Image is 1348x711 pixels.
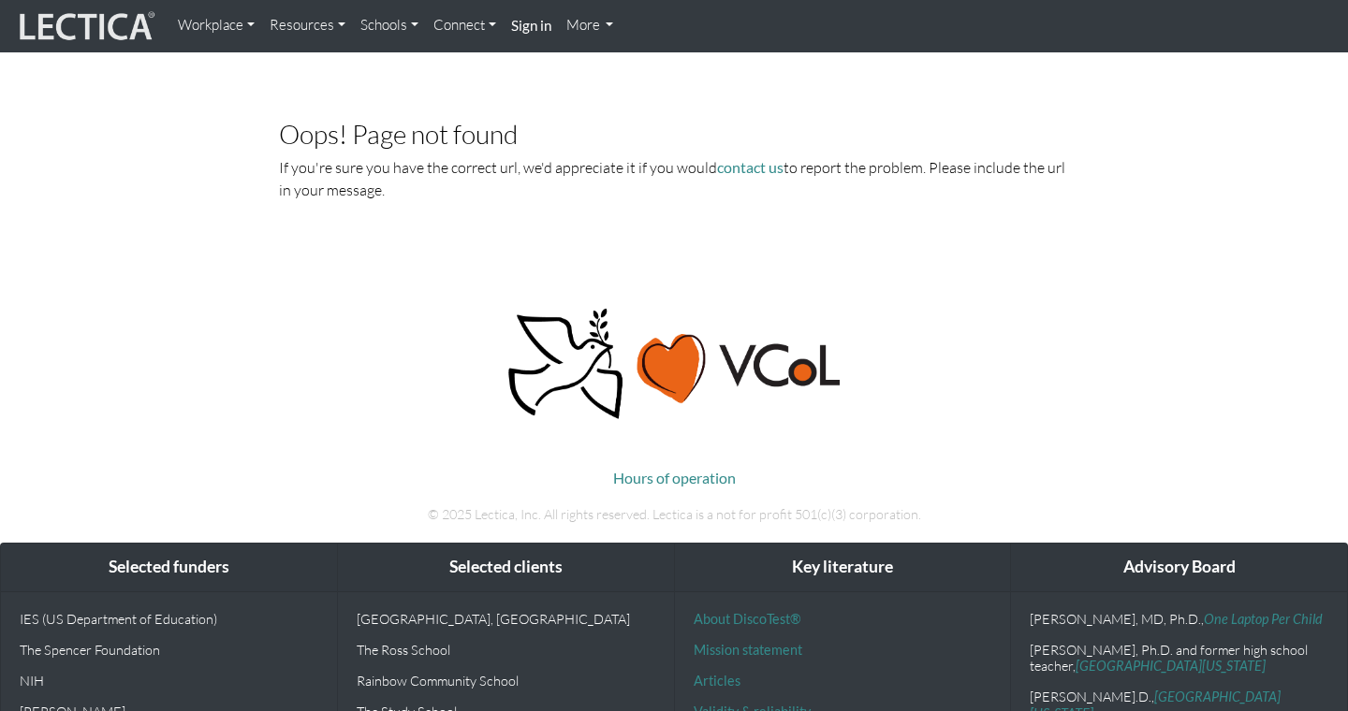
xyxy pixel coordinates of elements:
p: [PERSON_NAME], Ph.D. and former high school teacher, [1030,642,1328,675]
p: [PERSON_NAME], MD, Ph.D., [1030,611,1328,627]
img: Peace, love, VCoL [503,306,845,422]
div: Selected funders [1,544,337,591]
a: Hours of operation [613,469,736,486]
a: Articles [694,673,740,689]
p: IES (US Department of Education) [20,611,318,627]
a: About DiscoTest® [694,611,800,627]
p: NIH [20,673,318,689]
strong: Sign in [511,17,551,34]
p: The Ross School [357,642,655,658]
p: [GEOGRAPHIC_DATA], [GEOGRAPHIC_DATA] [357,611,655,627]
a: contact us [717,158,784,176]
div: Advisory Board [1011,544,1347,591]
a: Resources [262,7,353,44]
a: One Laptop Per Child [1204,611,1323,627]
a: Connect [426,7,504,44]
p: The Spencer Foundation [20,642,318,658]
img: lecticalive [15,8,155,44]
a: Workplace [170,7,262,44]
a: Mission statement [694,642,802,658]
p: Rainbow Community School [357,673,655,689]
p: © 2025 Lectica, Inc. All rights reserved. Lectica is a not for profit 501(c)(3) corporation. [154,504,1194,525]
a: Schools [353,7,426,44]
div: Key literature [675,544,1011,591]
h3: Oops! Page not found [279,120,1069,149]
a: More [559,7,622,44]
a: [GEOGRAPHIC_DATA][US_STATE] [1076,658,1266,674]
p: If you're sure you have the correct url, we'd appreciate it if you would to report the problem. P... [279,156,1069,201]
div: Selected clients [338,544,674,591]
a: Sign in [504,7,559,45]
